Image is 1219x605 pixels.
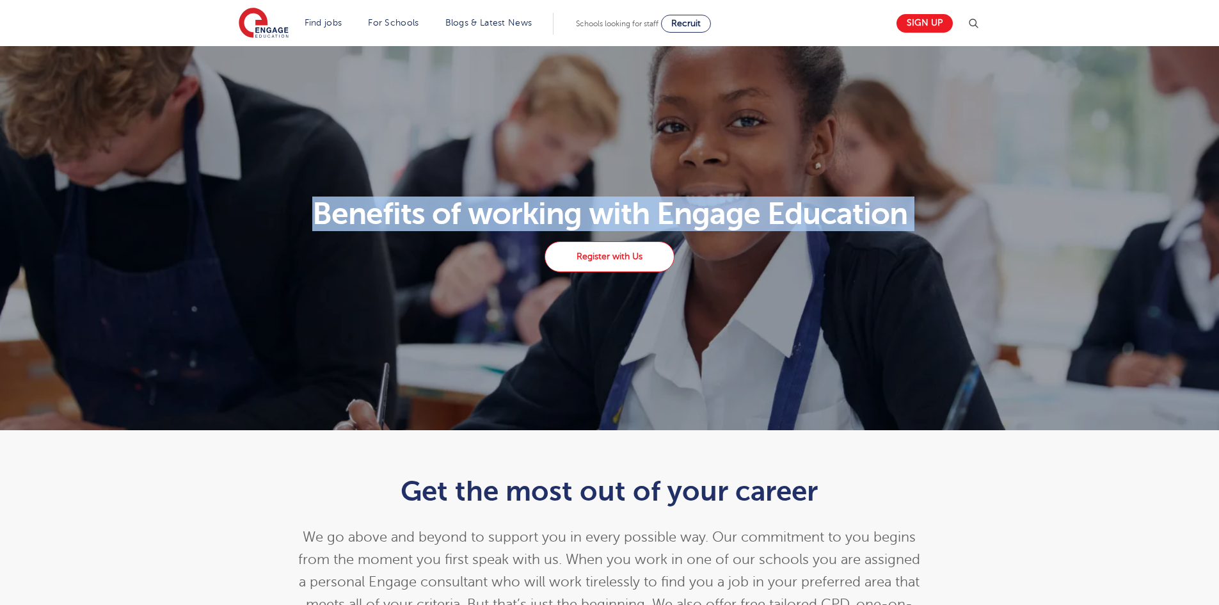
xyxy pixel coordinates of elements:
[368,18,418,28] a: For Schools
[305,18,342,28] a: Find jobs
[671,19,701,28] span: Recruit
[239,8,289,40] img: Engage Education
[896,14,953,33] a: Sign up
[545,241,674,272] a: Register with Us
[661,15,711,33] a: Recruit
[231,198,988,229] h1: Benefits of working with Engage Education
[296,475,923,507] h1: Get the most out of your career
[445,18,532,28] a: Blogs & Latest News
[576,19,658,28] span: Schools looking for staff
